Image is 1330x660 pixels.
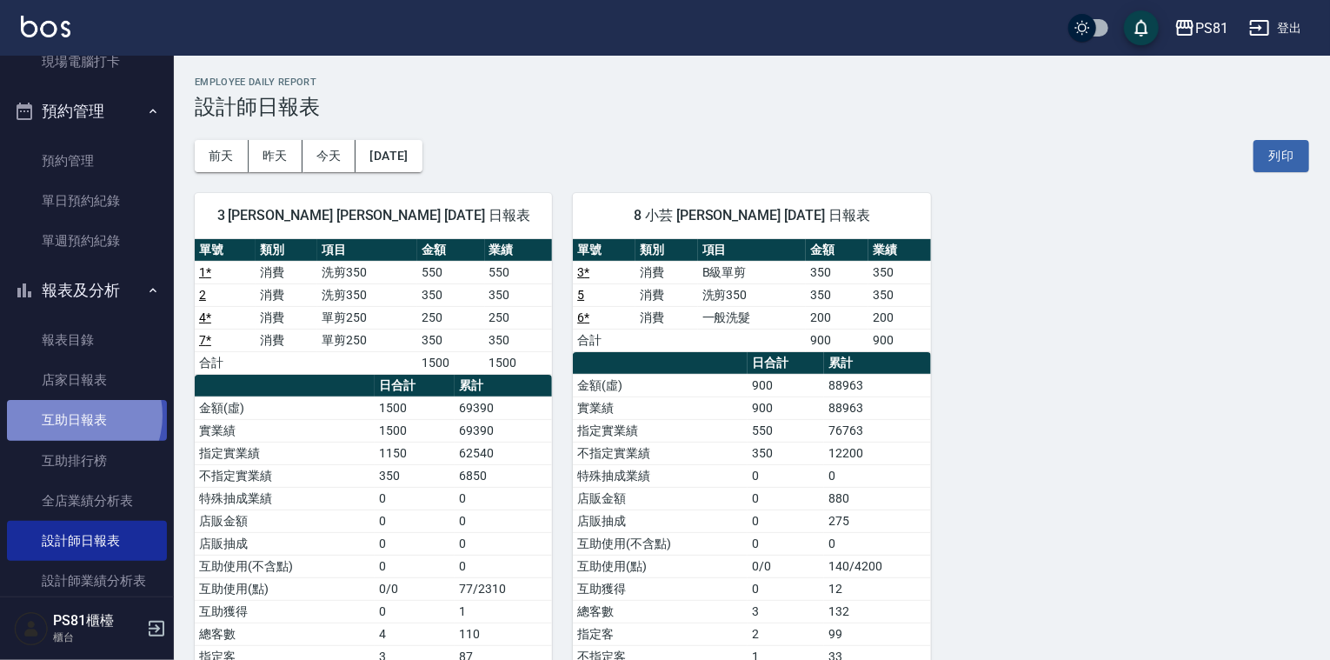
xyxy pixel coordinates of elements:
td: 實業績 [573,397,748,419]
td: 金額(虛) [573,374,748,397]
a: 互助排行榜 [7,441,167,481]
td: 0 [455,532,552,555]
td: 金額(虛) [195,397,375,419]
td: 0 [375,555,455,577]
td: 0 [375,600,455,623]
th: 金額 [417,239,485,262]
button: [DATE] [356,140,422,172]
td: 消費 [635,306,698,329]
td: 0 [748,487,824,510]
td: 350 [375,464,455,487]
td: 0 [455,510,552,532]
a: 設計師日報表 [7,521,167,561]
img: Person [14,611,49,646]
table: a dense table [195,239,552,375]
td: 一般洗髮 [698,306,806,329]
td: 88963 [824,397,930,419]
td: 互助獲得 [195,600,375,623]
td: 550 [417,261,485,283]
td: 1500 [375,419,455,442]
td: 4 [375,623,455,645]
td: 350 [748,442,824,464]
td: 0 [748,532,824,555]
td: 0 [375,532,455,555]
th: 金額 [806,239,868,262]
td: 2 [748,623,824,645]
td: 350 [485,329,553,351]
td: 250 [485,306,553,329]
a: 全店業績分析表 [7,481,167,521]
td: 900 [748,374,824,397]
td: 350 [417,329,485,351]
td: 0 [748,464,824,487]
td: 140/4200 [824,555,930,577]
th: 日合計 [375,375,455,397]
td: 69390 [455,419,552,442]
th: 類別 [256,239,316,262]
th: 單號 [573,239,635,262]
th: 類別 [635,239,698,262]
td: 消費 [635,261,698,283]
h2: Employee Daily Report [195,77,1309,88]
td: 12 [824,577,930,600]
td: 350 [485,283,553,306]
th: 項目 [317,239,417,262]
td: B級單剪 [698,261,806,283]
td: 77/2310 [455,577,552,600]
a: 2 [199,288,206,302]
a: 單週預約紀錄 [7,221,167,261]
td: 特殊抽成業績 [195,487,375,510]
td: 0/0 [748,555,824,577]
td: 單剪250 [317,306,417,329]
td: 特殊抽成業績 [573,464,748,487]
table: a dense table [573,239,930,352]
td: 110 [455,623,552,645]
th: 項目 [698,239,806,262]
td: 275 [824,510,930,532]
button: 列印 [1254,140,1309,172]
td: 1150 [375,442,455,464]
td: 不指定實業績 [195,464,375,487]
td: 350 [806,283,868,306]
a: 互助日報表 [7,400,167,440]
td: 62540 [455,442,552,464]
td: 76763 [824,419,930,442]
td: 互助使用(點) [195,577,375,600]
td: 互助使用(不含點) [573,532,748,555]
td: 互助使用(不含點) [195,555,375,577]
a: 報表目錄 [7,320,167,360]
button: 報表及分析 [7,268,167,313]
td: 互助獲得 [573,577,748,600]
td: 指定實業績 [573,419,748,442]
span: 8 小芸 [PERSON_NAME] [DATE] 日報表 [594,207,909,224]
button: PS81 [1167,10,1235,46]
td: 69390 [455,397,552,419]
td: 洗剪350 [317,283,417,306]
a: 現場電腦打卡 [7,42,167,82]
td: 消費 [256,329,316,351]
td: 6850 [455,464,552,487]
img: Logo [21,16,70,37]
button: 預約管理 [7,89,167,134]
td: 880 [824,487,930,510]
a: 單日預約紀錄 [7,181,167,221]
td: 單剪250 [317,329,417,351]
td: 洗剪350 [698,283,806,306]
td: 不指定實業績 [573,442,748,464]
td: 350 [417,283,485,306]
td: 200 [806,306,868,329]
td: 指定客 [573,623,748,645]
td: 900 [806,329,868,351]
a: 設計師業績分析表 [7,561,167,601]
td: 1500 [375,397,455,419]
th: 業績 [485,239,553,262]
td: 總客數 [573,600,748,623]
td: 消費 [256,261,316,283]
td: 店販抽成 [573,510,748,532]
button: 登出 [1242,12,1309,44]
td: 350 [868,261,931,283]
td: 店販金額 [573,487,748,510]
td: 消費 [635,283,698,306]
td: 1500 [485,351,553,374]
p: 櫃台 [53,630,142,645]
